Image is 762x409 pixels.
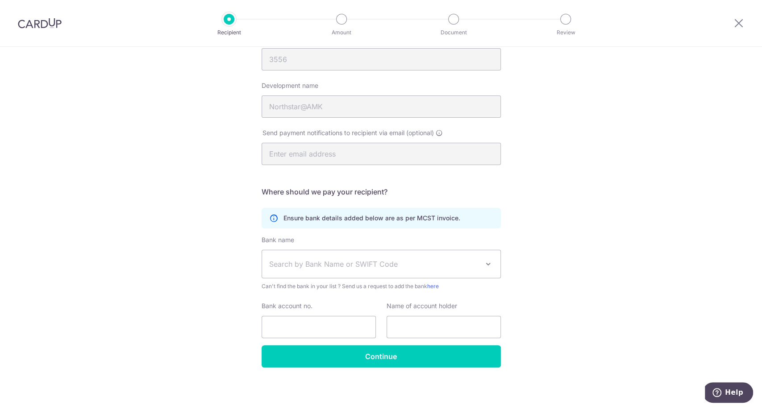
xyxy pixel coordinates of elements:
label: Development name [262,81,318,90]
p: Recipient [196,28,262,37]
input: Continue [262,345,501,368]
span: Search by Bank Name or SWIFT Code [269,259,479,269]
span: Can't find the bank in your list ? Send us a request to add the bank [262,282,501,291]
span: Send payment notifications to recipient via email (optional) [262,128,434,137]
a: here [427,283,439,289]
p: Amount [308,28,375,37]
p: Review [533,28,599,37]
iframe: Opens a widget where you can find more information [705,382,753,405]
img: CardUp [18,18,62,29]
input: Example: 0001 [262,48,501,70]
label: Name of account holder [387,302,457,310]
input: Enter email address [262,143,501,165]
label: Bank account no. [262,302,312,310]
h5: Where should we pay your recipient? [262,186,501,197]
label: Bank name [262,235,294,244]
p: Ensure bank details added below are as per MCST invoice. [283,214,460,223]
p: Document [421,28,487,37]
